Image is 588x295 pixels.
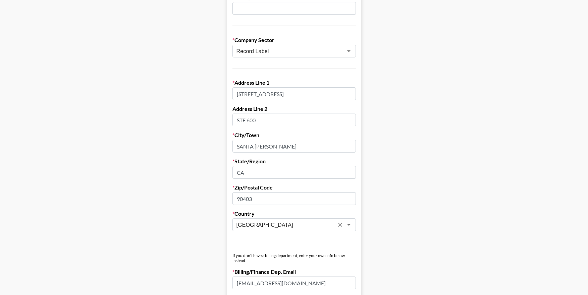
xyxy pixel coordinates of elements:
[232,268,356,275] label: Billing/Finance Dep. Email
[232,79,356,86] label: Address Line 1
[232,106,356,112] label: Address Line 2
[344,220,354,229] button: Open
[232,253,356,263] div: If you don't have a billing department, enter your own info below instead.
[232,132,356,138] label: City/Town
[232,37,356,43] label: Company Sector
[232,184,356,191] label: Zip/Postal Code
[232,210,356,217] label: Country
[335,220,345,229] button: Clear
[232,158,356,165] label: State/Region
[344,46,354,56] button: Open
